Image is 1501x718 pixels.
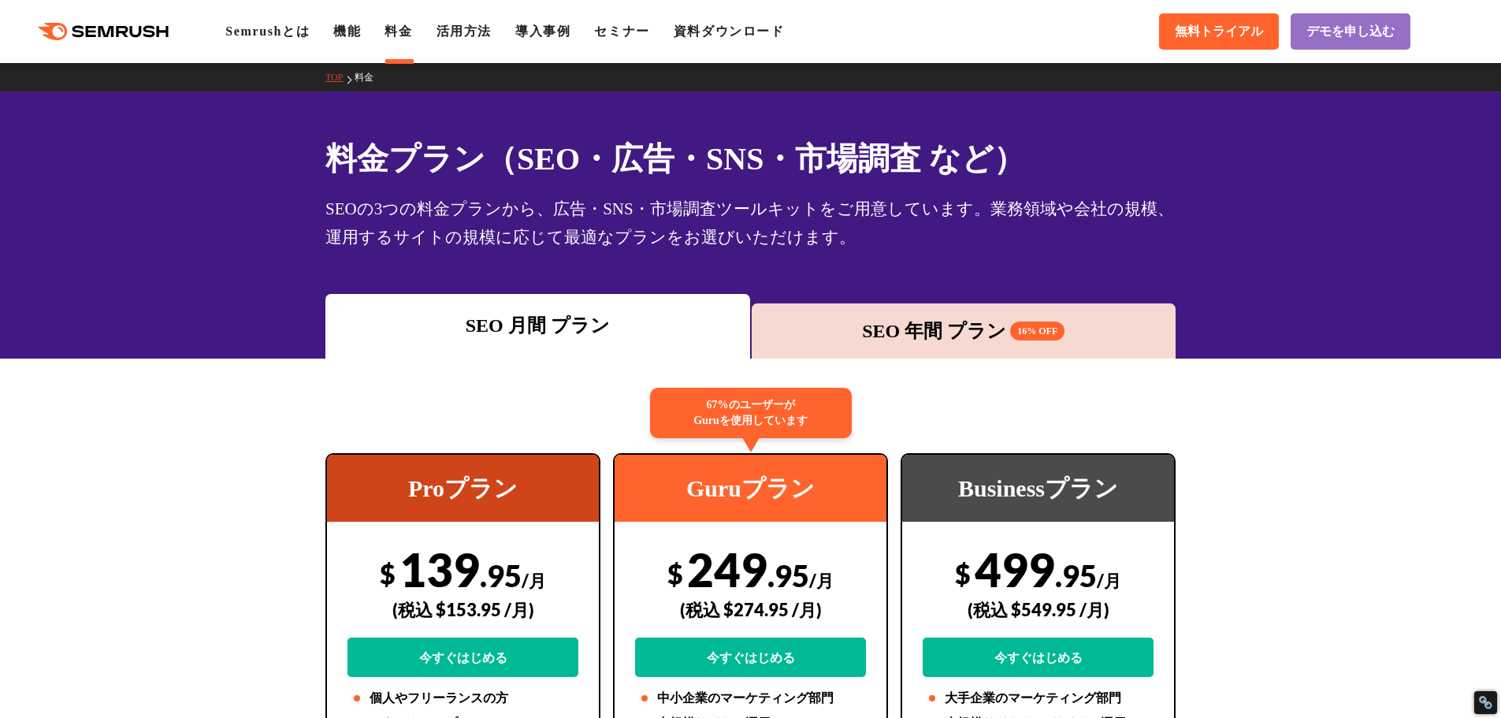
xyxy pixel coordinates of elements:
[760,317,1168,345] div: SEO 年間 プラン
[325,136,1176,182] h1: 料金プラン（SEO・広告・SNS・市場調査 など）
[333,311,742,340] div: SEO 月間 プラン
[1055,557,1097,593] span: .95
[615,455,886,522] div: Guruプラン
[347,541,578,677] div: 139
[385,24,412,38] a: 料金
[327,455,599,522] div: Proプラン
[380,557,396,590] span: $
[767,557,809,593] span: .95
[1175,24,1263,40] span: 無料トライアル
[923,582,1154,638] div: (税込 $549.95 /月)
[355,72,385,83] a: 料金
[225,24,310,38] a: Semrushとは
[437,24,492,38] a: 活用方法
[1097,570,1121,591] span: /月
[667,557,683,590] span: $
[1306,24,1395,40] span: デモを申し込む
[902,455,1174,522] div: Businessプラン
[674,24,785,38] a: 資料ダウンロード
[347,582,578,638] div: (税込 $153.95 /月)
[347,689,578,708] li: 個人やフリーランスの方
[923,689,1154,708] li: 大手企業のマーケティング部門
[1291,13,1410,50] a: デモを申し込む
[325,195,1176,251] div: SEOの3つの料金プランから、広告・SNS・市場調査ツールキットをご用意しています。業務領域や会社の規模、運用するサイトの規模に応じて最適なプランをお選びいただけます。
[635,541,866,677] div: 249
[515,24,570,38] a: 導入事例
[480,557,522,593] span: .95
[325,72,355,83] a: TOP
[1478,695,1493,710] div: Restore Info Box &#10;&#10;NoFollow Info:&#10; META-Robots NoFollow: &#09;false&#10; META-Robots ...
[635,689,866,708] li: 中小企業のマーケティング部門
[1010,322,1064,340] span: 16% OFF
[347,638,578,677] a: 今すぐはじめる
[923,638,1154,677] a: 今すぐはじめる
[522,570,546,591] span: /月
[923,541,1154,677] div: 499
[650,388,852,438] div: 67%のユーザーが Guruを使用しています
[1159,13,1279,50] a: 無料トライアル
[594,24,649,38] a: セミナー
[635,582,866,638] div: (税込 $274.95 /月)
[955,557,971,590] span: $
[635,638,866,677] a: 今すぐはじめる
[333,24,361,38] a: 機能
[809,570,834,591] span: /月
